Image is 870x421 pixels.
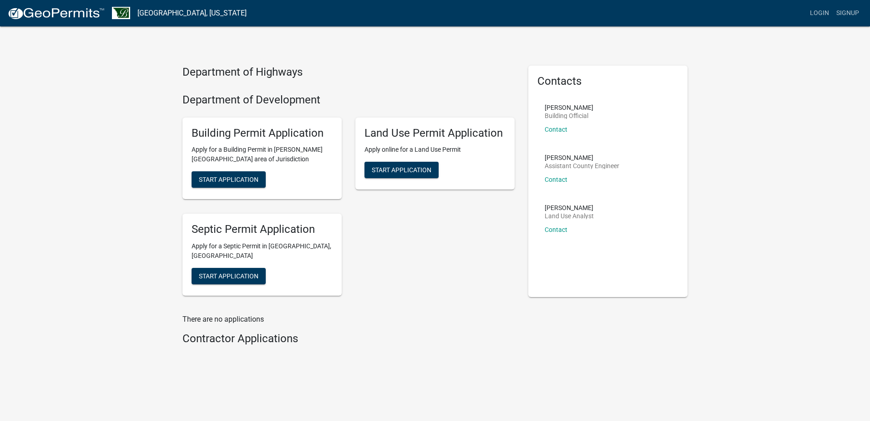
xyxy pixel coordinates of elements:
[192,223,333,236] h5: Septic Permit Application
[537,75,678,88] h5: Contacts
[182,66,515,79] h4: Department of Highways
[545,113,593,119] p: Building Official
[364,162,439,178] button: Start Application
[806,5,833,22] a: Login
[199,272,258,280] span: Start Application
[192,241,333,261] p: Apply for a Septic Permit in [GEOGRAPHIC_DATA], [GEOGRAPHIC_DATA]
[182,332,515,349] wm-workflow-list-section: Contractor Applications
[545,213,594,219] p: Land Use Analyst
[137,5,247,21] a: [GEOGRAPHIC_DATA], [US_STATE]
[545,163,619,169] p: Assistant County Engineer
[192,127,333,140] h5: Building Permit Application
[545,226,567,233] a: Contact
[545,126,567,133] a: Contact
[192,171,266,188] button: Start Application
[545,154,619,161] p: [PERSON_NAME]
[192,145,333,164] p: Apply for a Building Permit in [PERSON_NAME][GEOGRAPHIC_DATA] area of Jurisdiction
[182,332,515,345] h4: Contractor Applications
[372,166,431,174] span: Start Application
[199,176,258,183] span: Start Application
[545,104,593,111] p: [PERSON_NAME]
[364,145,506,154] p: Apply online for a Land Use Permit
[182,314,515,325] p: There are no applications
[364,127,506,140] h5: Land Use Permit Application
[545,205,594,211] p: [PERSON_NAME]
[833,5,863,22] a: Signup
[192,268,266,284] button: Start Application
[112,7,130,19] img: Benton County, Minnesota
[545,176,567,183] a: Contact
[182,93,515,107] h4: Department of Development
